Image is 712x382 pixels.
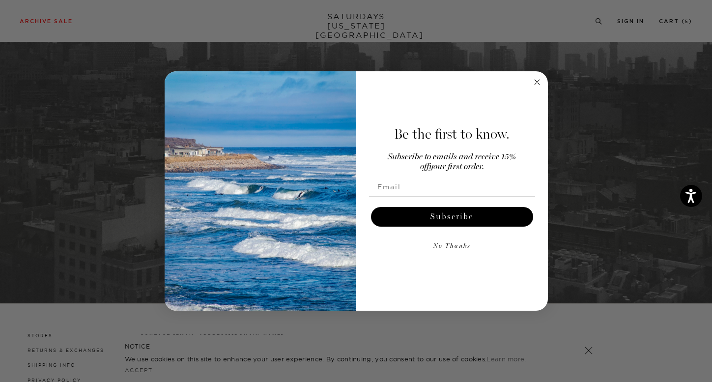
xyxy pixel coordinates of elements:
[394,126,510,143] span: Be the first to know.
[165,71,356,311] img: 125c788d-000d-4f3e-b05a-1b92b2a23ec9.jpeg
[531,76,543,88] button: Close dialog
[420,163,429,171] span: off
[369,236,535,256] button: No Thanks
[388,153,516,161] span: Subscribe to emails and receive 15%
[369,177,535,197] input: Email
[371,207,533,227] button: Subscribe
[429,163,484,171] span: your first order.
